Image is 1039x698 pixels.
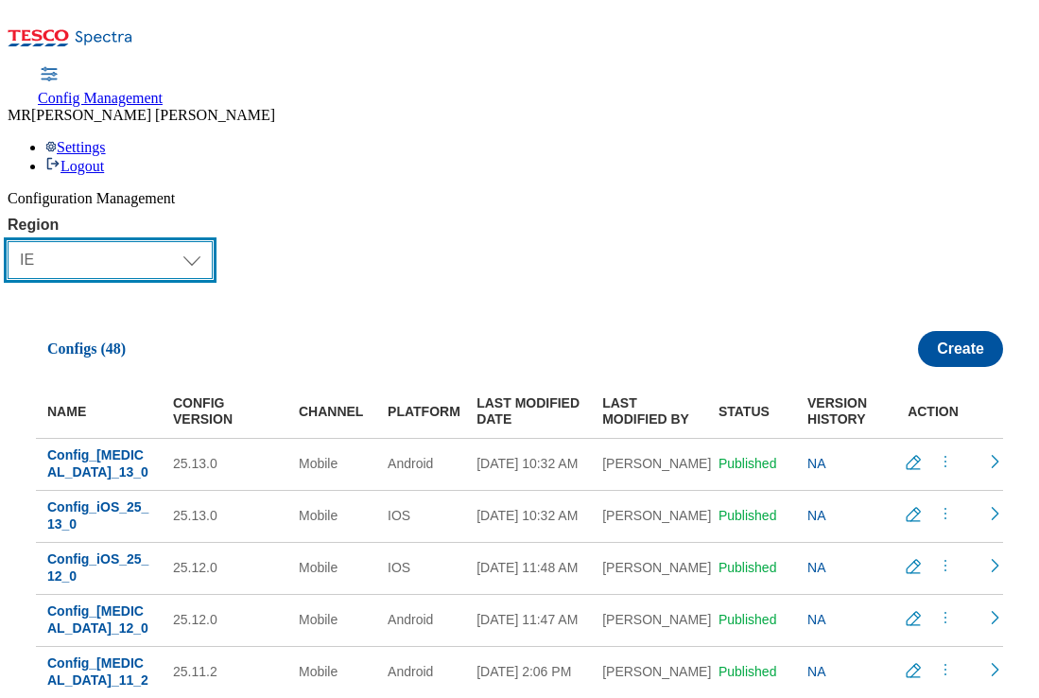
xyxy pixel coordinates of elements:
[719,456,777,471] span: Published
[287,594,376,646] td: Mobile
[807,664,825,679] span: NA
[985,556,1004,575] svg: Readonly config
[885,386,974,438] th: ACTION
[162,542,287,594] td: 25.12.0
[287,386,376,438] th: CHANNEL
[465,386,591,438] th: LAST MODIFIED DATE
[985,660,1004,679] svg: Readonly config
[707,386,796,438] th: STATUS
[376,646,465,698] td: Android
[719,560,777,575] span: Published
[162,594,287,646] td: 25.12.0
[591,646,707,698] td: [PERSON_NAME]
[162,438,287,490] td: 25.13.0
[807,456,825,471] span: NA
[719,612,777,627] span: Published
[936,504,955,523] svg: menus
[918,331,1003,367] button: Create
[591,490,707,542] td: [PERSON_NAME]
[376,542,465,594] td: IOS
[47,603,148,636] span: Config_[MEDICAL_DATA]_12_0
[719,664,777,679] span: Published
[807,508,825,523] span: NA
[376,594,465,646] td: Android
[36,386,162,438] th: NAME
[45,158,104,174] a: Logout
[162,646,287,698] td: 25.11.2
[985,608,1004,627] svg: Readonly config
[591,542,707,594] td: [PERSON_NAME]
[8,190,1031,207] div: Configuration Management
[47,447,148,480] span: Config_[MEDICAL_DATA]_13_0
[8,107,31,123] span: MR
[47,499,148,532] span: Config_iOS_25_13_0
[591,438,707,490] td: [PERSON_NAME]
[465,646,591,698] td: [DATE] 2:06 PM
[898,504,936,528] button: Edit config
[465,594,591,646] td: [DATE] 11:47 AM
[36,340,126,358] label: Configs (48)
[796,386,885,438] th: VERSION HISTORY
[985,452,1004,471] svg: Readonly config
[47,655,148,688] span: Config_[MEDICAL_DATA]_11_2
[904,505,923,524] svg: Edit config
[162,490,287,542] td: 25.13.0
[591,594,707,646] td: [PERSON_NAME]
[936,660,955,679] svg: menus
[47,551,148,584] span: Config_iOS_25_12_0
[985,504,1004,523] svg: Readonly config
[591,386,707,438] th: LAST MODIFIED BY
[376,386,465,438] th: PLATFORM
[904,453,923,472] svg: Edit config
[936,452,955,471] svg: menus
[465,542,591,594] td: [DATE] 11:48 AM
[287,542,376,594] td: Mobile
[8,217,213,234] label: Region
[376,490,465,542] td: IOS
[904,661,923,680] svg: Edit config
[807,612,825,627] span: NA
[898,556,936,580] button: Edit config
[904,609,923,628] svg: Edit config
[898,660,936,684] button: Edit config
[807,560,825,575] span: NA
[719,508,777,523] span: Published
[936,556,955,575] svg: menus
[31,107,275,123] span: [PERSON_NAME] [PERSON_NAME]
[898,452,936,476] button: Edit config
[465,438,591,490] td: [DATE] 10:32 AM
[38,90,163,106] span: Config Management
[287,438,376,490] td: Mobile
[162,386,287,438] th: CONFIG VERSION
[287,646,376,698] td: Mobile
[904,557,923,576] svg: Edit config
[936,608,955,627] svg: menus
[465,490,591,542] td: [DATE] 10:32 AM
[898,608,936,632] button: Edit config
[38,67,163,107] a: Config Management
[287,490,376,542] td: Mobile
[376,438,465,490] td: Android
[45,139,106,155] a: Settings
